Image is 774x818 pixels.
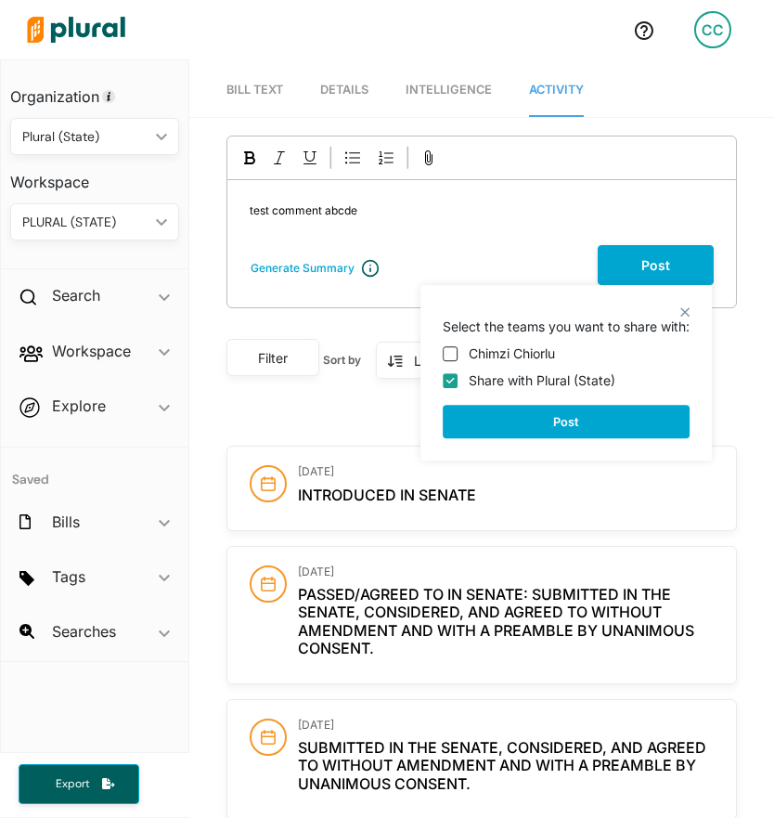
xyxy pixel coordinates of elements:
[10,70,179,110] h3: Organization
[251,260,355,277] div: Generate Summary
[529,83,584,97] span: Activity
[679,4,746,56] a: CC
[298,565,714,578] h3: [DATE]
[52,285,100,305] h2: Search
[52,566,85,587] h2: Tags
[469,344,555,363] label: Chimzi Chiorlu
[443,405,690,438] button: Post
[52,341,131,361] h2: Workspace
[226,83,283,97] span: Bill Text
[1,448,188,493] h4: Saved
[298,585,694,657] span: Passed/agreed to in Senate: Submitted in the Senate, considered, and agreed to without amendment ...
[529,64,584,117] a: Activity
[298,719,714,732] h3: [DATE]
[406,64,492,117] a: Intelligence
[323,352,376,369] span: Sort by
[22,127,148,147] div: Plural (State)
[711,755,755,799] iframe: Intercom live chat
[298,486,476,504] span: Introduced in Senate
[320,83,368,97] span: Details
[10,155,179,196] h3: Workspace
[320,64,368,117] a: Details
[52,621,116,642] h2: Searches
[226,64,283,117] a: Bill Text
[250,203,357,217] span: test comment abcde
[598,245,714,285] button: Post
[245,259,360,278] button: Generate Summary
[239,348,307,368] div: Filter
[443,317,690,336] p: Select the teams you want to share with:
[414,351,502,370] div: Latest Activity
[22,213,148,232] div: PLURAL (STATE)
[19,764,139,804] button: Export
[694,11,731,48] div: CC
[406,83,492,97] span: Intelligence
[226,407,737,423] div: [DATE]
[298,738,706,792] span: Submitted in the Senate, considered, and agreed to without amendment and with a preamble by Unani...
[52,396,106,416] h2: Explore
[469,370,615,390] label: Share with Plural (State)
[298,465,714,478] h3: [DATE]
[52,512,80,532] h2: Bills
[100,88,117,105] div: Tooltip anchor
[43,776,102,792] span: Export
